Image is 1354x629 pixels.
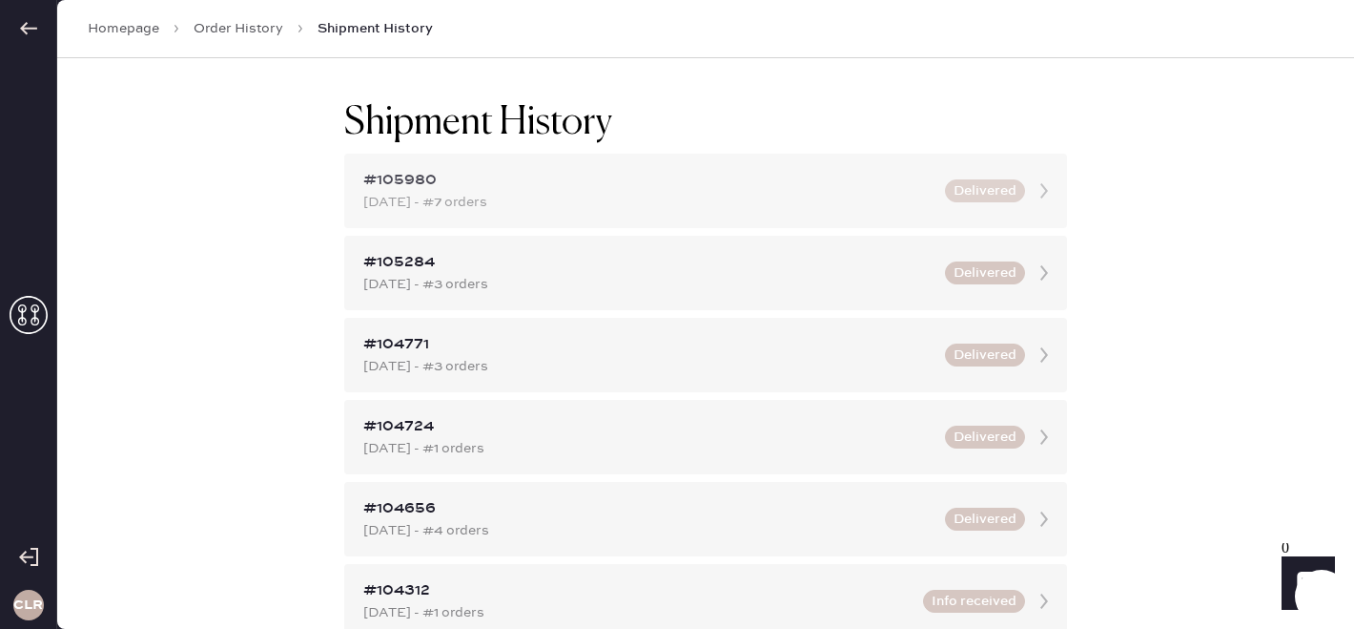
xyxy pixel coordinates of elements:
button: Info received [923,590,1025,613]
button: Delivered [945,426,1025,449]
div: #105284 [363,251,933,274]
div: [DATE] - #1 orders [363,602,912,623]
a: Order History [194,19,283,38]
div: #104724 [363,415,933,438]
button: Delivered [945,179,1025,202]
div: [DATE] - #7 orders [363,192,933,213]
button: Delivered [945,344,1025,367]
a: Homepage [88,19,159,38]
div: [DATE] - #4 orders [363,520,933,541]
div: [DATE] - #1 orders [363,438,933,459]
h3: CLR [13,598,43,612]
div: [DATE] - #3 orders [363,274,933,295]
h1: Shipment History [344,100,612,146]
div: [DATE] - #3 orders [363,356,933,377]
span: Shipment History [318,19,433,38]
div: #104656 [363,497,933,520]
div: #104312 [363,579,912,602]
div: #105980 [363,169,933,192]
button: Delivered [945,262,1025,284]
iframe: Front Chat [1263,543,1345,625]
button: Delivered [945,508,1025,531]
div: #104771 [363,333,933,356]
